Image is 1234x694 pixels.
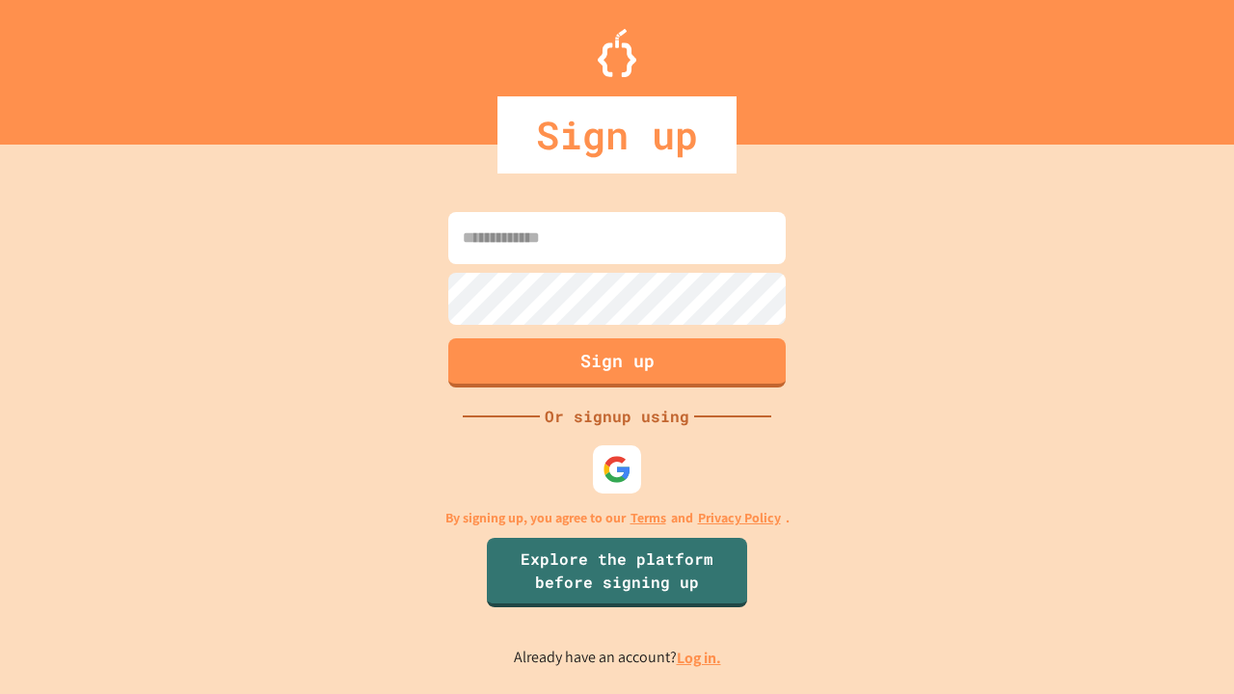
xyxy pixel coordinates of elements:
[598,29,636,77] img: Logo.svg
[514,646,721,670] p: Already have an account?
[603,455,631,484] img: google-icon.svg
[497,96,737,173] div: Sign up
[487,538,747,607] a: Explore the platform before signing up
[698,508,781,528] a: Privacy Policy
[540,405,694,428] div: Or signup using
[677,648,721,668] a: Log in.
[448,338,786,387] button: Sign up
[445,508,790,528] p: By signing up, you agree to our and .
[630,508,666,528] a: Terms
